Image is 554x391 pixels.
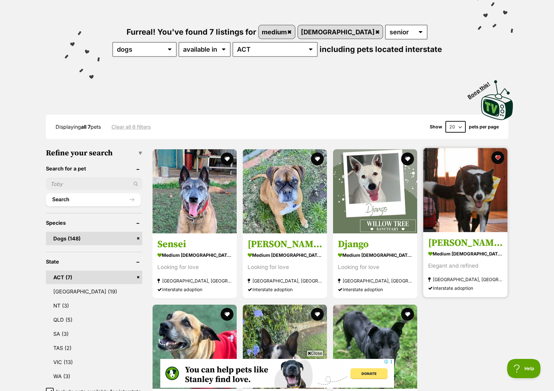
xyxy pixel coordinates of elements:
button: favourite [401,308,414,321]
a: Dogs (148) [46,232,142,245]
h3: Sensei [157,238,232,250]
div: Interstate adoption [338,285,412,294]
span: Close [306,350,324,356]
iframe: Advertisement [160,359,394,388]
a: Boop this! [481,74,513,121]
div: Elegant and refined [428,262,503,270]
span: Furreal! You've found 7 listings for [127,27,256,37]
button: favourite [492,151,505,164]
strong: medium [DEMOGRAPHIC_DATA] Dog [157,250,232,260]
button: Search [46,193,141,206]
strong: [GEOGRAPHIC_DATA], [GEOGRAPHIC_DATA] [248,276,322,285]
header: Species [46,220,142,226]
img: Coco - Rhodesian Ridgeback x Australian Cattle Dog [333,305,417,389]
a: TAS (2) [46,341,142,355]
img: Mia - Australian Cattle Dog x Staffy Dog [243,305,327,389]
span: Show [430,124,442,129]
header: Search for a pet [46,166,142,171]
a: Django medium [DEMOGRAPHIC_DATA] Dog Looking for love [GEOGRAPHIC_DATA], [GEOGRAPHIC_DATA] Inters... [333,233,417,299]
iframe: Help Scout Beacon - Open [507,359,541,378]
div: Looking for love [157,263,232,272]
a: [PERSON_NAME] medium [DEMOGRAPHIC_DATA] Dog Looking for love [GEOGRAPHIC_DATA], [GEOGRAPHIC_DATA]... [243,233,327,299]
button: favourite [221,308,233,321]
img: Django - Australian Kelpie Dog [333,149,417,233]
span: including pets located interstate [320,45,442,54]
span: Boop this! [466,77,496,100]
a: Clear all 6 filters [111,124,151,130]
a: Sensei medium [DEMOGRAPHIC_DATA] Dog Looking for love [GEOGRAPHIC_DATA], [GEOGRAPHIC_DATA] Inters... [153,233,237,299]
h3: [PERSON_NAME] [248,238,322,250]
strong: [GEOGRAPHIC_DATA], [GEOGRAPHIC_DATA] [157,276,232,285]
img: PetRescue TV logo [481,80,513,120]
label: pets per page [469,124,499,129]
a: QLD (5) [46,313,142,326]
strong: medium [DEMOGRAPHIC_DATA] Dog [428,249,503,258]
strong: medium [DEMOGRAPHIC_DATA] Dog [338,250,412,260]
button: favourite [311,308,324,321]
a: VIC (13) [46,355,142,369]
a: [DEMOGRAPHIC_DATA] [298,25,383,39]
img: Millie - Border Collie Dog [423,148,507,232]
strong: medium [DEMOGRAPHIC_DATA] Dog [248,250,322,260]
a: [GEOGRAPHIC_DATA] (19) [46,285,142,298]
a: medium [259,25,295,39]
button: favourite [311,152,324,165]
img: Bethany - Staffordshire Bull Terrier Dog [153,305,237,389]
button: favourite [401,152,414,165]
div: Interstate adoption [428,284,503,292]
a: [PERSON_NAME] medium [DEMOGRAPHIC_DATA] Dog Elegant and refined [GEOGRAPHIC_DATA], [GEOGRAPHIC_DA... [423,232,507,297]
a: ACT (7) [46,271,142,284]
div: Interstate adoption [157,285,232,294]
img: Jessie - Boxer Dog [243,149,327,233]
a: SA (3) [46,327,142,341]
span: Displaying pets [56,124,101,130]
div: Looking for love [338,263,412,272]
h3: Refine your search [46,149,142,158]
header: State [46,259,142,265]
h3: Django [338,238,412,250]
a: WA (3) [46,369,142,383]
strong: all 7 [81,124,91,130]
strong: [GEOGRAPHIC_DATA], [GEOGRAPHIC_DATA] [338,276,412,285]
h3: [PERSON_NAME] [428,237,503,249]
img: Sensei - Belgian Shepherd Dog (Malinois) Dog [153,149,237,233]
div: Looking for love [248,263,322,272]
a: NT (3) [46,299,142,312]
button: favourite [221,152,233,165]
div: Interstate adoption [248,285,322,294]
strong: [GEOGRAPHIC_DATA], [GEOGRAPHIC_DATA] [428,275,503,284]
input: Toby [46,178,142,190]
